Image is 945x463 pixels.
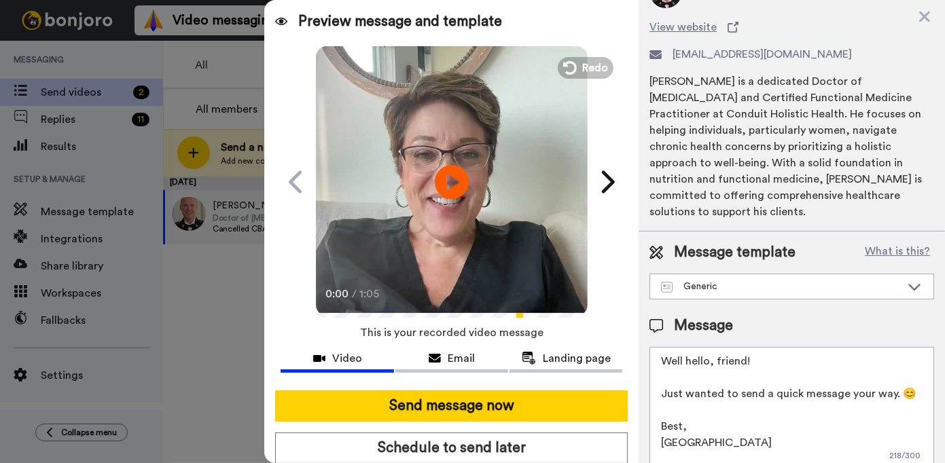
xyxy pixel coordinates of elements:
[861,242,934,263] button: What is this?
[674,316,733,336] span: Message
[543,350,611,367] span: Landing page
[325,286,349,302] span: 0:00
[661,280,901,293] div: Generic
[674,242,796,263] span: Message template
[332,350,362,367] span: Video
[649,73,934,220] div: [PERSON_NAME] is a dedicated Doctor of [MEDICAL_DATA] and Certified Functional Medicine Practitio...
[359,286,383,302] span: 1:05
[360,318,543,348] span: This is your recorded video message
[275,390,628,422] button: Send message now
[352,286,357,302] span: /
[448,350,475,367] span: Email
[661,282,673,293] img: Message-temps.svg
